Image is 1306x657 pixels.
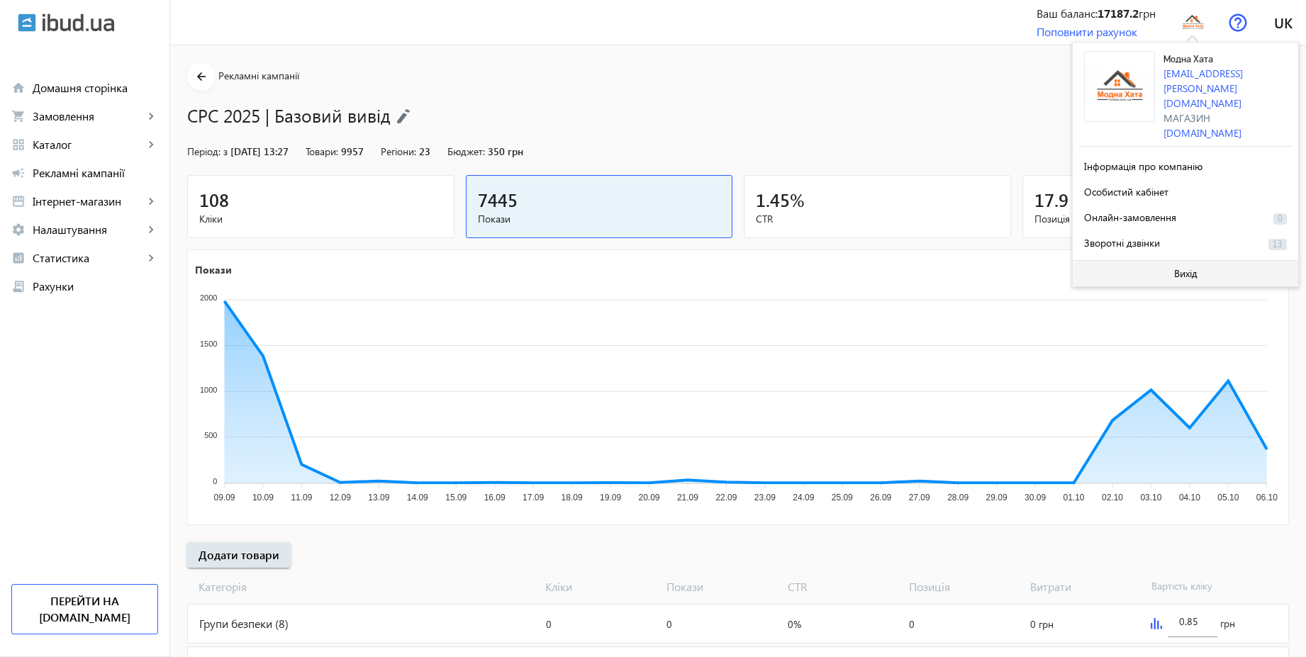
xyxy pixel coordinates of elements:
[33,137,144,152] span: Каталог
[1174,268,1198,279] span: Вихід
[1084,236,1160,249] span: Зворотні дзвінки
[33,166,158,180] span: Рекламні кампанії
[562,493,583,502] tspan: 18.09
[407,493,428,502] tspan: 14.09
[291,493,312,502] tspan: 11.09
[788,617,801,631] span: 0%
[330,493,351,502] tspan: 12.09
[478,212,721,226] span: Покази
[187,103,1200,128] h1: CPC 2025 | Базовий вивід
[33,279,158,293] span: Рахунки
[1163,55,1213,64] span: Модна Хата
[1146,579,1267,595] span: Вартість кліку
[1220,617,1235,631] span: грн
[11,137,26,152] mat-icon: grid_view
[195,262,232,276] text: Покази
[11,584,158,634] a: Перейти на [DOMAIN_NAME]
[199,212,442,226] span: Кліки
[870,493,891,502] tspan: 26.09
[1273,213,1287,225] span: 0
[1037,6,1156,21] div: Ваш баланс: грн
[144,137,158,152] mat-icon: keyboard_arrow_right
[33,194,144,208] span: Інтернет-магазин
[187,542,291,568] button: Додати товари
[11,81,26,95] mat-icon: home
[754,493,776,502] tspan: 23.09
[447,145,485,158] span: Бюджет:
[1025,579,1146,595] span: Витрати
[200,386,217,394] tspan: 1000
[782,579,903,595] span: CTR
[1078,229,1293,254] button: Зворотні дзвінки13
[1078,152,1293,178] button: Інформація про компанію
[488,145,523,158] span: 350 грн
[793,493,814,502] tspan: 24.09
[144,194,158,208] mat-icon: keyboard_arrow_right
[188,605,540,643] div: Групи безпеки (8)
[213,477,217,485] tspan: 0
[11,194,26,208] mat-icon: storefront
[144,251,158,265] mat-icon: keyboard_arrow_right
[1268,239,1287,250] span: 13
[218,69,299,82] span: Рекламні кампанії
[11,223,26,237] mat-icon: settings
[947,493,969,502] tspan: 28.09
[1073,261,1298,286] button: Вихід
[1030,617,1054,631] span: 0 грн
[546,617,552,631] span: 0
[1098,6,1139,21] b: 17187.2
[187,145,228,158] span: Період: з
[484,493,506,502] tspan: 16.09
[1037,24,1137,39] a: Поповнити рахунок
[666,617,672,631] span: 0
[1140,493,1161,502] tspan: 03.10
[204,431,217,439] tspan: 500
[1034,188,1068,211] span: 17.9
[1025,493,1046,502] tspan: 30.09
[523,493,544,502] tspan: 17.09
[381,145,416,158] span: Регіони:
[600,493,621,502] tspan: 19.09
[368,493,389,502] tspan: 13.09
[1163,111,1293,125] div: Магазин
[909,617,915,631] span: 0
[1078,178,1293,203] button: Особистий кабінет
[1084,159,1202,173] span: Інформація про компанію
[1084,185,1168,198] span: Особистий кабінет
[199,547,279,563] span: Додати товари
[638,493,659,502] tspan: 20.09
[756,188,790,211] span: 1.45
[43,13,114,32] img: ibud_text.svg
[213,493,235,502] tspan: 09.09
[1163,67,1243,110] a: [EMAIL_ADDRESS][PERSON_NAME][DOMAIN_NAME]
[677,493,698,502] tspan: 21.09
[1179,493,1200,502] tspan: 04.10
[756,212,999,226] span: CTR
[18,13,36,32] img: ibud.svg
[478,188,518,211] span: 7445
[33,223,144,237] span: Налаштування
[903,579,1025,595] span: Позиція
[1084,51,1155,122] img: 5d88c9d9784c28228-15692456579-bez-nazvi.png
[1151,618,1162,629] img: graph.svg
[1084,210,1176,224] span: Онлайн-замовлення
[1256,493,1278,502] tspan: 06.10
[200,339,217,348] tspan: 1500
[1064,493,1085,502] tspan: 01.10
[1177,6,1209,38] img: 5d88c9d9784c28228-15692456579-bez-nazvi.png
[33,81,158,95] span: Домашня сторінка
[1163,126,1241,140] a: [DOMAIN_NAME]
[1274,13,1293,31] span: uk
[33,109,144,123] span: Замовлення
[306,145,338,158] span: Товари:
[230,145,289,158] span: [DATE] 13:27
[144,223,158,237] mat-icon: keyboard_arrow_right
[11,279,26,293] mat-icon: receipt_long
[199,188,229,211] span: 108
[661,579,782,595] span: Покази
[187,579,540,595] span: Категорія
[11,166,26,180] mat-icon: campaign
[790,188,805,211] span: %
[1217,493,1239,502] tspan: 05.10
[832,493,853,502] tspan: 25.09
